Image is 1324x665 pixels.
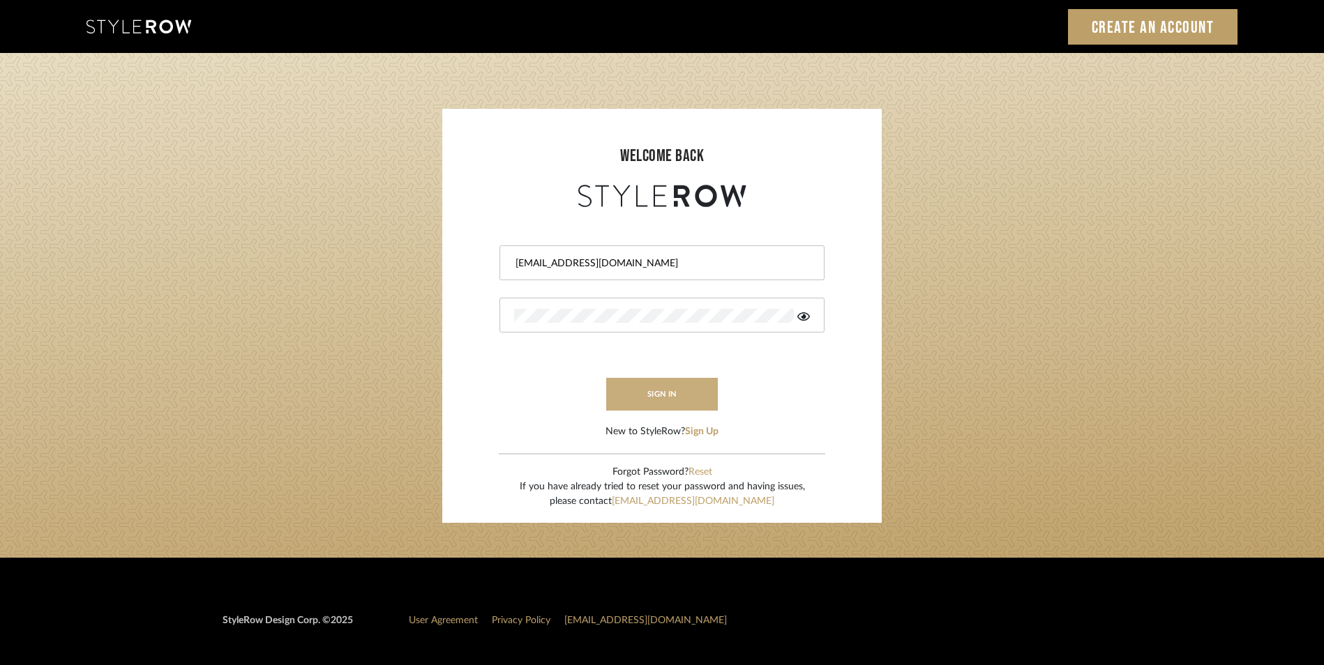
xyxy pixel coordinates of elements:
[520,480,805,509] div: If you have already tried to reset your password and having issues, please contact
[689,465,712,480] button: Reset
[1068,9,1238,45] a: Create an Account
[514,257,806,270] input: Email Address
[456,144,868,169] div: welcome back
[685,425,719,439] button: Sign Up
[612,496,774,506] a: [EMAIL_ADDRESS][DOMAIN_NAME]
[606,378,718,411] button: sign in
[492,616,550,625] a: Privacy Policy
[223,613,353,639] div: StyleRow Design Corp. ©2025
[605,425,719,439] div: New to StyleRow?
[409,616,478,625] a: User Agreement
[520,465,805,480] div: Forgot Password?
[564,616,727,625] a: [EMAIL_ADDRESS][DOMAIN_NAME]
